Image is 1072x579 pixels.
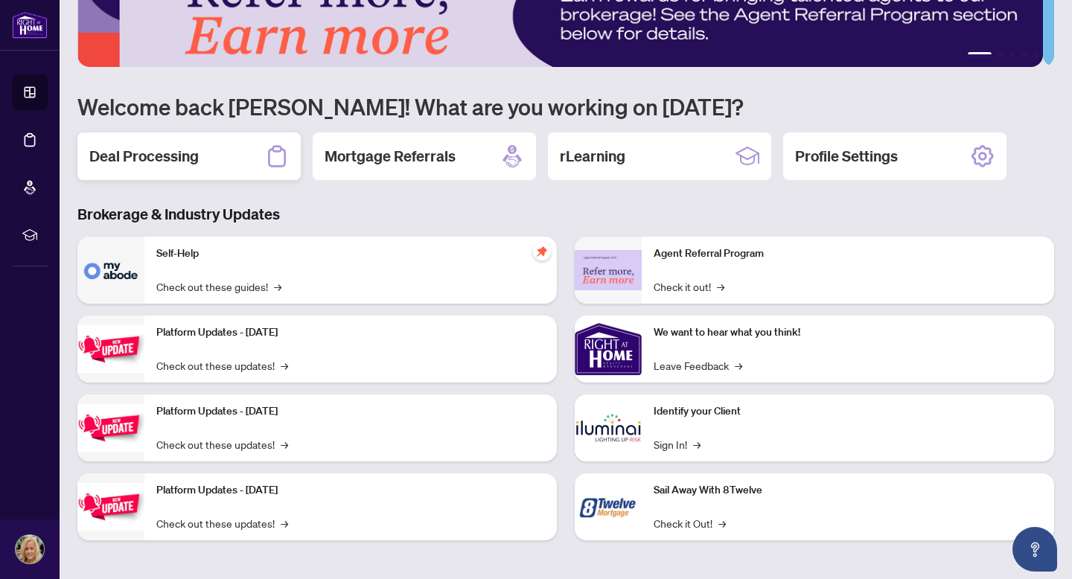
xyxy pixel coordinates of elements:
[281,357,288,374] span: →
[560,146,625,167] h2: rLearning
[77,92,1054,121] h1: Welcome back [PERSON_NAME]! What are you working on [DATE]?
[575,394,642,461] img: Identify your Client
[968,52,992,58] button: 1
[77,237,144,304] img: Self-Help
[1012,527,1057,572] button: Open asap
[654,357,742,374] a: Leave Feedback→
[693,436,701,452] span: →
[654,403,1042,420] p: Identify your Client
[735,357,742,374] span: →
[654,278,724,295] a: Check it out!→
[1033,52,1039,58] button: 5
[156,482,545,499] p: Platform Updates - [DATE]
[16,535,44,563] img: Profile Icon
[274,278,281,295] span: →
[77,404,144,451] img: Platform Updates - July 8, 2025
[156,278,281,295] a: Check out these guides!→
[654,324,1042,341] p: We want to hear what you think!
[575,473,642,540] img: Sail Away With 8Twelve
[575,316,642,383] img: We want to hear what you think!
[12,11,48,39] img: logo
[156,436,288,452] a: Check out these updates!→
[654,436,701,452] a: Sign In!→
[156,324,545,341] p: Platform Updates - [DATE]
[156,357,288,374] a: Check out these updates!→
[795,146,898,167] h2: Profile Settings
[281,436,288,452] span: →
[1021,52,1027,58] button: 4
[717,278,724,295] span: →
[89,146,199,167] h2: Deal Processing
[77,325,144,372] img: Platform Updates - July 21, 2025
[156,403,545,420] p: Platform Updates - [DATE]
[156,515,288,531] a: Check out these updates!→
[654,482,1042,499] p: Sail Away With 8Twelve
[156,246,545,262] p: Self-Help
[533,243,551,260] span: pushpin
[77,483,144,530] img: Platform Updates - June 23, 2025
[325,146,456,167] h2: Mortgage Referrals
[654,515,726,531] a: Check it Out!→
[77,204,1054,225] h3: Brokerage & Industry Updates
[575,250,642,291] img: Agent Referral Program
[1009,52,1015,58] button: 3
[998,52,1004,58] button: 2
[718,515,726,531] span: →
[654,246,1042,262] p: Agent Referral Program
[281,515,288,531] span: →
